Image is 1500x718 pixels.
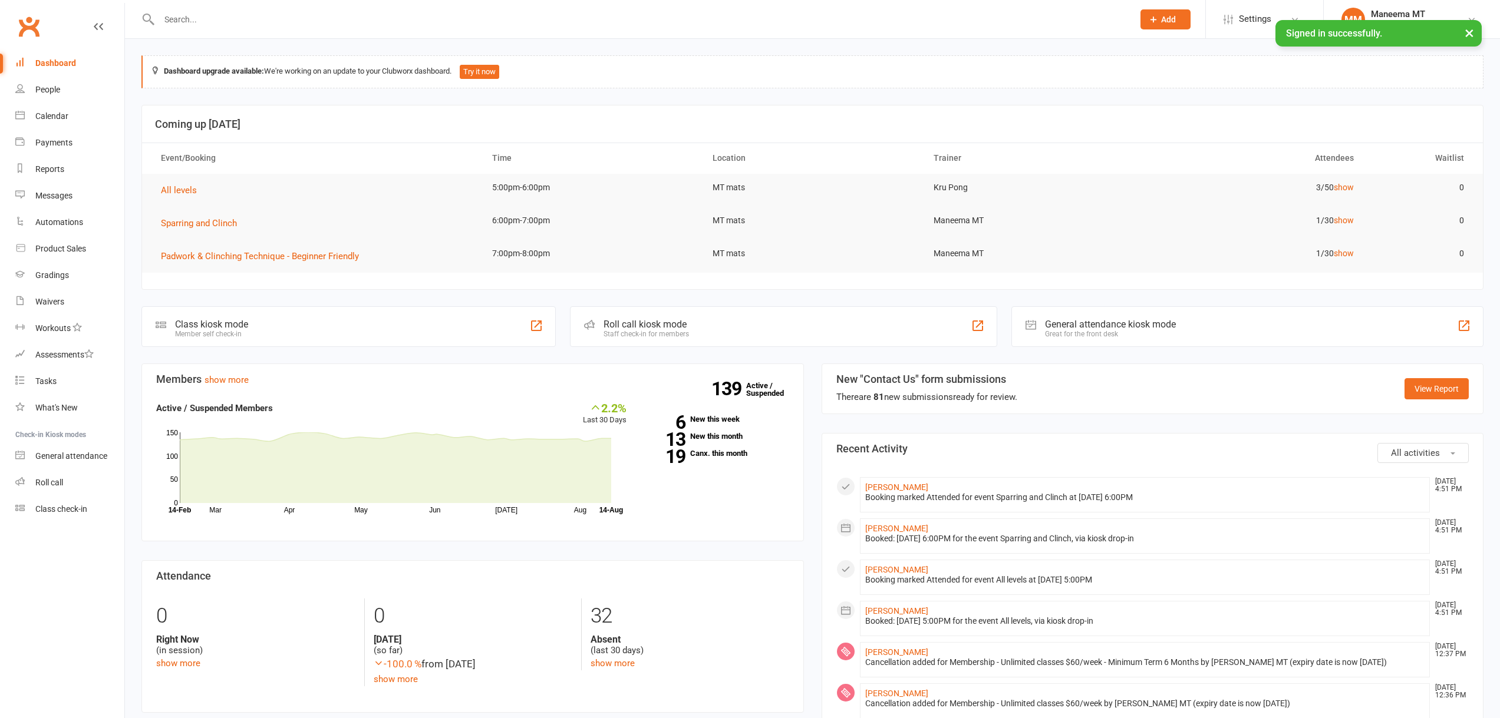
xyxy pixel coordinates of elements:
[161,218,237,229] span: Sparring and Clinch
[15,342,124,368] a: Assessments
[923,143,1144,173] th: Trainer
[1341,8,1365,31] div: MM
[15,209,124,236] a: Automations
[1429,560,1468,575] time: [DATE] 4:51 PM
[702,143,923,173] th: Location
[35,85,60,94] div: People
[1334,216,1354,225] a: show
[35,478,63,487] div: Roll call
[35,350,94,359] div: Assessments
[865,492,1425,502] div: Booking marked Attended for event Sparring and Clinch at [DATE] 6:00PM
[35,191,72,200] div: Messages
[156,658,200,669] a: show more
[482,207,703,234] td: 6:00pm-7:00pm
[1364,240,1475,267] td: 0
[1143,240,1364,267] td: 1/30
[644,448,685,465] strong: 19
[923,174,1144,201] td: Kru Pong
[1429,601,1468,617] time: [DATE] 4:51 PM
[35,217,83,227] div: Automations
[923,207,1144,234] td: Maneema MT
[711,380,746,398] strong: 139
[15,443,124,469] a: General attendance kiosk mode
[604,319,689,330] div: Roll call kiosk mode
[1364,174,1475,201] td: 0
[865,534,1425,544] div: Booked: [DATE] 6:00PM for the event Sparring and Clinch, via kiosk drop-in
[644,413,685,431] strong: 6
[156,598,355,634] div: 0
[15,289,124,315] a: Waivers
[35,376,57,386] div: Tasks
[644,415,789,423] a: 6New this week
[1429,478,1468,493] time: [DATE] 4:51 PM
[15,262,124,289] a: Gradings
[164,67,264,75] strong: Dashboard upgrade available:
[156,634,355,656] div: (in session)
[15,368,124,395] a: Tasks
[865,565,928,574] a: [PERSON_NAME]
[1429,643,1468,658] time: [DATE] 12:37 PM
[15,130,124,156] a: Payments
[161,251,359,262] span: Padwork & Clinching Technique - Beginner Friendly
[1239,6,1271,32] span: Settings
[35,451,107,461] div: General attendance
[1334,249,1354,258] a: show
[482,143,703,173] th: Time
[865,647,928,657] a: [PERSON_NAME]
[35,403,78,412] div: What's New
[141,55,1483,88] div: We're working on an update to your Clubworx dashboard.
[644,432,789,440] a: 13New this month
[644,449,789,457] a: 19Canx. this month
[591,658,635,669] a: show more
[702,240,923,267] td: MT mats
[175,330,248,338] div: Member self check-in
[15,103,124,130] a: Calendar
[1143,143,1364,173] th: Attendees
[35,270,69,280] div: Gradings
[150,143,482,173] th: Event/Booking
[836,373,1017,385] h3: New "Contact Us" form submissions
[15,469,124,496] a: Roll call
[865,482,928,492] a: [PERSON_NAME]
[583,401,627,414] div: 2.2%
[1371,19,1452,30] div: [PERSON_NAME] Thai
[591,634,789,656] div: (last 30 days)
[1140,9,1191,29] button: Add
[15,156,124,183] a: Reports
[644,431,685,448] strong: 13
[1045,319,1176,330] div: General attendance kiosk mode
[1429,519,1468,534] time: [DATE] 4:51 PM
[205,375,249,385] a: show more
[865,699,1425,709] div: Cancellation added for Membership - Unlimited classes $60/week by [PERSON_NAME] MT (expiry date i...
[1334,183,1354,192] a: show
[702,174,923,201] td: MT mats
[35,323,71,333] div: Workouts
[604,330,689,338] div: Staff check-in for members
[1364,207,1475,234] td: 0
[1161,15,1176,24] span: Add
[591,634,789,645] strong: Absent
[1143,174,1364,201] td: 3/50
[482,240,703,267] td: 7:00pm-8:00pm
[35,58,76,68] div: Dashboard
[865,657,1425,667] div: Cancellation added for Membership - Unlimited classes $60/week - Minimum Term 6 Months by [PERSON...
[374,658,421,670] span: -100.0 %
[14,12,44,41] a: Clubworx
[591,598,789,634] div: 32
[1364,143,1475,173] th: Waitlist
[15,496,124,522] a: Class kiosk mode
[175,319,248,330] div: Class kiosk mode
[15,77,124,103] a: People
[702,207,923,234] td: MT mats
[865,616,1425,626] div: Booked: [DATE] 5:00PM for the event All levels, via kiosk drop-in
[156,373,789,385] h3: Members
[865,689,928,698] a: [PERSON_NAME]
[35,111,68,121] div: Calendar
[460,65,499,79] button: Try it now
[161,185,197,196] span: All levels
[873,392,884,402] strong: 81
[15,183,124,209] a: Messages
[836,443,1469,455] h3: Recent Activity
[1391,448,1440,458] span: All activities
[156,11,1125,28] input: Search...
